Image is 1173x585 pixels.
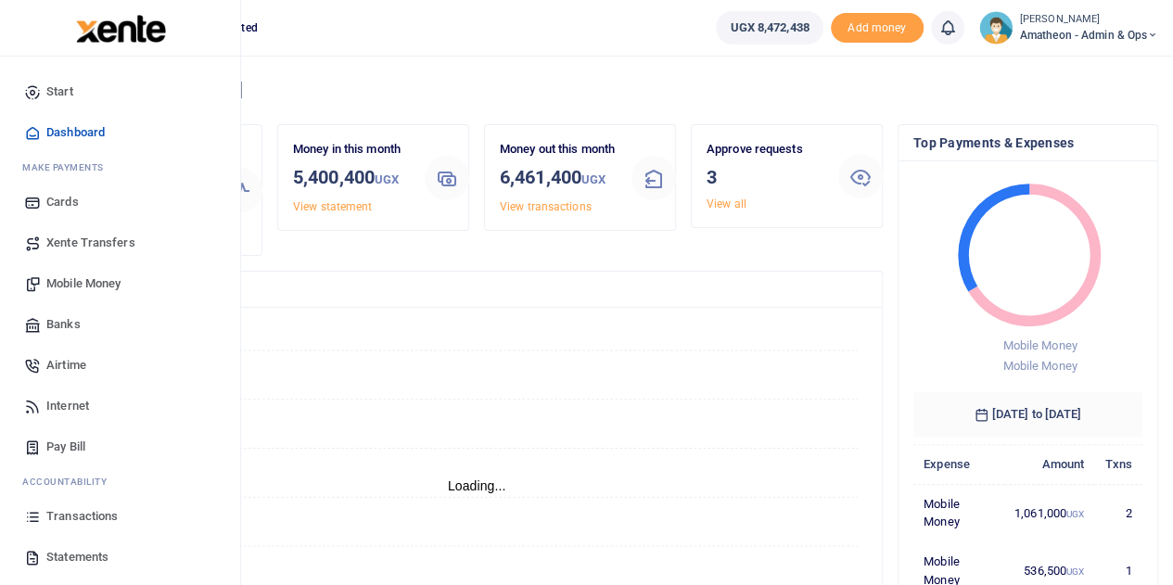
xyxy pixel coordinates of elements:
[15,467,225,496] li: Ac
[448,478,506,493] text: Loading...
[46,315,81,334] span: Banks
[913,392,1142,437] h6: [DATE] to [DATE]
[15,496,225,537] a: Transactions
[708,11,830,45] li: Wallet ballance
[15,182,225,223] a: Cards
[1020,12,1158,28] small: [PERSON_NAME]
[1002,338,1077,352] span: Mobile Money
[979,11,1158,45] a: profile-user [PERSON_NAME] Amatheon - Admin & Ops
[86,279,867,299] h4: Transactions Overview
[979,11,1013,45] img: profile-user
[500,200,592,213] a: View transactions
[293,163,410,194] h3: 5,400,400
[46,356,86,375] span: Airtime
[913,133,1142,153] h4: Top Payments & Expenses
[913,444,1004,484] th: Expense
[46,274,121,293] span: Mobile Money
[1002,359,1077,373] span: Mobile Money
[1094,444,1142,484] th: Txns
[15,386,225,426] a: Internet
[716,11,822,45] a: UGX 8,472,438
[831,19,924,33] a: Add money
[15,153,225,182] li: M
[707,140,823,159] p: Approve requests
[293,140,410,159] p: Money in this month
[46,234,135,252] span: Xente Transfers
[500,140,617,159] p: Money out this month
[46,548,108,566] span: Statements
[293,200,372,213] a: View statement
[46,507,118,526] span: Transactions
[15,112,225,153] a: Dashboard
[581,172,606,186] small: UGX
[46,438,85,456] span: Pay Bill
[831,13,924,44] li: Toup your wallet
[46,83,73,101] span: Start
[15,223,225,263] a: Xente Transfers
[15,304,225,345] a: Banks
[76,15,166,43] img: logo-large
[15,263,225,304] a: Mobile Money
[1094,484,1142,541] td: 2
[74,20,166,34] a: logo-small logo-large logo-large
[32,160,104,174] span: ake Payments
[46,123,105,142] span: Dashboard
[1004,484,1095,541] td: 1,061,000
[15,71,225,112] a: Start
[36,475,107,489] span: countability
[1004,444,1095,484] th: Amount
[375,172,399,186] small: UGX
[707,197,746,210] a: View all
[15,537,225,578] a: Statements
[46,397,89,415] span: Internet
[730,19,809,37] span: UGX 8,472,438
[1066,566,1084,577] small: UGX
[1066,509,1084,519] small: UGX
[46,193,79,211] span: Cards
[913,484,1004,541] td: Mobile Money
[15,345,225,386] a: Airtime
[1020,27,1158,44] span: Amatheon - Admin & Ops
[831,13,924,44] span: Add money
[707,163,823,191] h3: 3
[15,426,225,467] a: Pay Bill
[70,80,1158,100] h4: Hello [PERSON_NAME]
[500,163,617,194] h3: 6,461,400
